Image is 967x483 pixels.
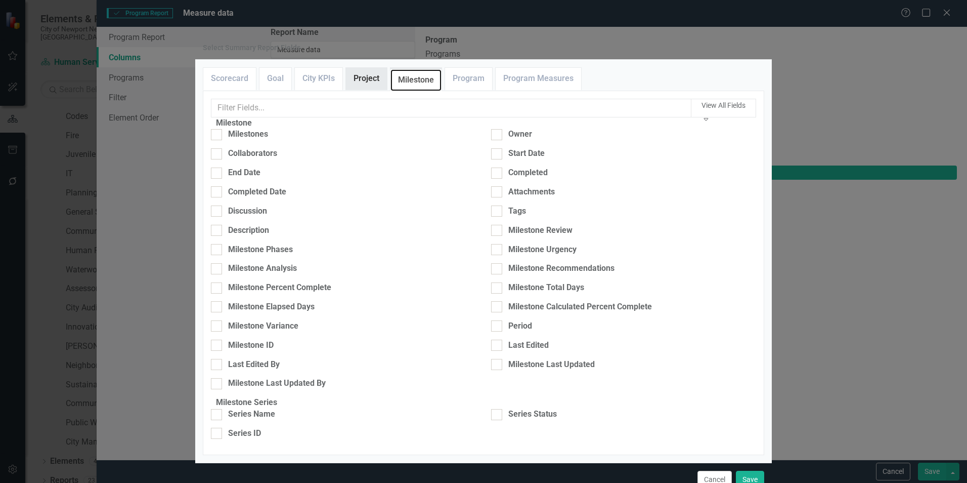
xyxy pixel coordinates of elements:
[508,301,652,313] div: Milestone Calculated Percent Complete
[228,244,293,256] div: Milestone Phases
[228,282,331,294] div: Milestone Percent Complete
[508,129,532,140] div: Owner
[211,397,282,409] legend: Milestone Series
[228,148,277,159] div: Collaborators
[203,68,256,90] a: Scorecard
[508,263,614,274] div: Milestone Recommendations
[508,340,549,351] div: Last Edited
[445,68,492,90] a: Program
[508,282,584,294] div: Milestone Total Days
[228,263,297,274] div: Milestone Analysis
[508,409,557,420] div: Series Status
[228,167,260,179] div: End Date
[228,225,269,236] div: Description
[508,320,532,332] div: Period
[211,99,691,117] input: Filter Fields...
[508,186,555,198] div: Attachments
[228,320,298,332] div: Milestone Variance
[259,68,291,90] a: Goal
[228,409,275,420] div: Series Name
[496,68,581,90] a: Program Measures
[228,206,267,217] div: Discussion
[508,167,548,179] div: Completed
[508,225,573,236] div: Milestone Review
[228,340,274,351] div: Milestone ID
[228,301,315,313] div: Milestone Elapsed Days
[228,129,268,140] div: Milestones
[295,68,342,90] a: City KPIs
[228,428,261,439] div: Series ID
[390,69,442,91] a: Milestone
[508,359,595,371] div: Milestone Last Updated
[228,186,286,198] div: Completed Date
[346,68,387,90] a: Project
[203,44,300,52] div: Select Summary Report Fields
[228,359,280,371] div: Last Edited By
[228,378,326,389] div: Milestone Last Updated By
[508,206,526,217] div: Tags
[508,244,577,256] div: Milestone Urgency
[508,148,545,159] div: Start Date
[211,117,257,129] legend: Milestone
[701,100,745,110] div: View All Fields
